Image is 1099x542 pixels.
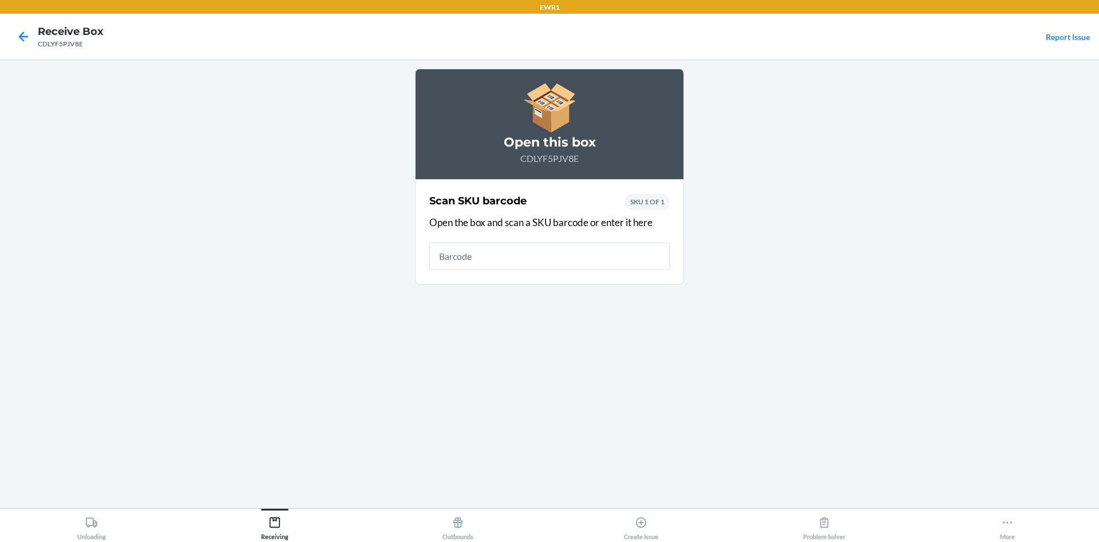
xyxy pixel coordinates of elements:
[1046,32,1090,42] a: Report Issue
[38,39,104,49] div: CDLYF5PJV8E
[624,512,658,540] div: Create Issue
[183,509,366,540] button: Receiving
[1000,512,1015,540] div: More
[916,509,1099,540] button: More
[549,509,733,540] button: Create Issue
[442,512,473,540] div: Outbounds
[733,509,916,540] button: Problem Solver
[77,512,106,540] div: Unloading
[630,197,665,207] p: SKU 1 OF 1
[540,2,560,13] p: EWR1
[803,512,845,540] div: Problem Solver
[429,243,670,270] input: Barcode
[429,152,670,165] p: CDLYF5PJV8E
[261,512,288,540] div: Receiving
[429,215,670,230] p: Open the box and scan a SKU barcode or enter it here
[429,133,670,152] h3: Open this box
[429,193,527,208] h2: Scan SKU barcode
[366,509,549,540] button: Outbounds
[38,24,104,39] h4: Receive Box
